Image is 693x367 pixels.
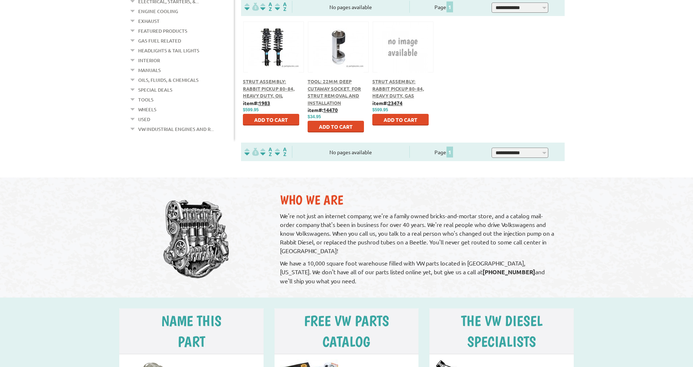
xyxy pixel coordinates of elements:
[243,100,270,106] b: item#:
[259,3,273,11] img: Sort by Headline
[283,333,410,350] h5: catalog
[138,7,178,16] a: Engine Cooling
[280,192,557,208] h2: Who We Are
[283,312,410,330] h5: free vw parts
[280,211,557,255] p: We're not just an internet company; we're a family owned bricks-and-mortar store, and a catalog m...
[138,105,156,114] a: Wheels
[138,65,161,75] a: Manuals
[372,107,388,112] span: $599.95
[438,312,565,330] h5: The VW Diesel
[388,100,402,106] u: 23474
[292,3,409,11] div: No pages available
[409,146,479,158] div: Page
[138,75,199,85] a: Oils, Fluids, & Chemicals
[243,107,259,112] span: $599.95
[138,26,187,36] a: Featured Products
[292,148,409,156] div: No pages available
[438,333,565,350] h5: Specialists
[138,115,150,124] a: Used
[280,259,557,285] p: We have a 10,000 square foot warehouse filled with VW parts located in [GEOGRAPHIC_DATA], [US_STA...
[273,3,288,11] img: Sort by Sales Rank
[384,116,417,123] span: Add to Cart
[128,312,255,330] h5: Name this
[308,121,364,132] button: Add to Cart
[128,333,255,350] h5: part
[244,3,259,11] img: filterpricelow.svg
[244,148,259,156] img: filterpricelow.svg
[138,36,181,45] a: Gas Fuel Related
[273,148,288,156] img: Sort by Sales Rank
[372,78,424,99] a: Strut Assembly: Rabbit Pickup 80-84, Heavy Duty, Gas
[138,56,160,65] a: Interior
[372,114,429,125] button: Add to Cart
[372,100,402,106] b: item#:
[308,78,361,106] a: Tool: 22mm Deep Cutaway Socket. For strut removal and installation
[319,123,353,130] span: Add to Cart
[243,78,295,99] a: Strut Assembly: Rabbit Pickup 80-84, Heavy Duty, Oil
[446,1,453,12] span: 1
[138,16,160,26] a: Exhaust
[138,46,199,55] a: Headlights & Tail Lights
[409,1,479,13] div: Page
[446,147,453,157] span: 1
[254,116,288,123] span: Add to Cart
[259,100,270,106] u: 1983
[482,268,535,276] strong: [PHONE_NUMBER]
[243,114,299,125] button: Add to Cart
[138,95,153,104] a: Tools
[138,85,172,95] a: Special Deals
[308,107,338,113] b: item#:
[308,114,321,119] span: $34.95
[323,107,338,113] u: 14470
[259,148,273,156] img: Sort by Headline
[138,124,214,134] a: VW Industrial Engines and R...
